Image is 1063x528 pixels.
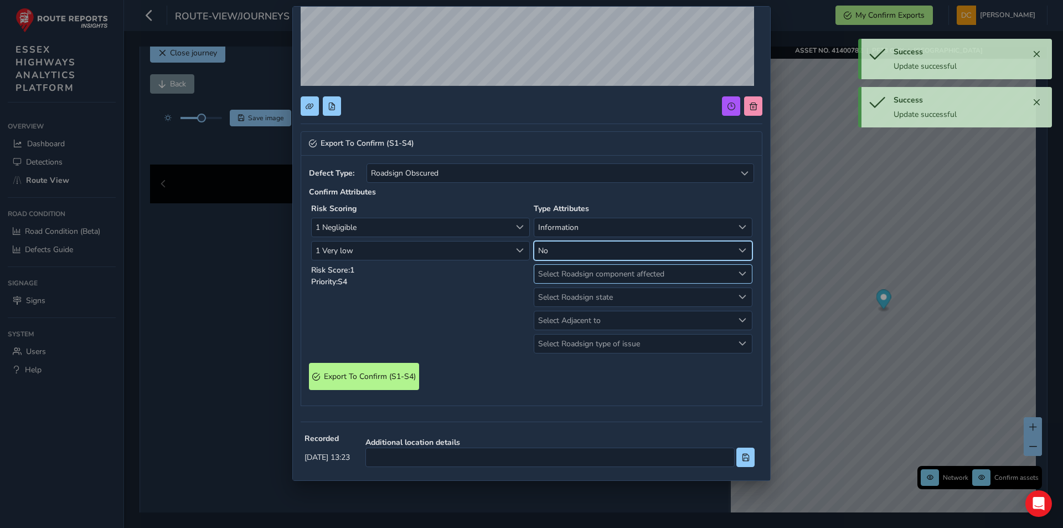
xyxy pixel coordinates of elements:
[734,265,752,283] div: Select Roadsign component affected
[534,265,734,283] span: Select Roadsign component affected
[312,242,511,260] span: 1 Very low
[309,187,376,197] strong: Confirm Attributes
[511,242,529,260] div: Likelihood
[734,311,752,330] div: Select Adjacent to
[735,164,754,182] div: Select a type
[734,335,752,353] div: Select Roadsign type of issue
[511,218,529,237] div: Consequence
[301,131,762,156] a: Collapse
[894,61,1029,71] div: Update successful
[367,164,735,182] span: Roadsign Obscured
[534,242,734,260] span: No
[1029,47,1044,62] button: Close
[365,437,755,448] strong: Additional location details
[324,371,416,382] span: Export To Confirm (S1-S4)
[309,363,419,390] button: Export To Confirm (S1-S4)
[311,276,530,288] p: Priority: S4
[301,156,762,406] div: Collapse
[311,264,530,276] p: Risk Score: 1
[894,95,923,105] span: Success
[894,109,1029,120] div: Update successful
[305,452,350,463] span: [DATE] 13:23
[534,335,734,353] span: Select Roadsign type of issue
[894,47,923,57] span: Success
[1029,95,1044,110] button: Close
[311,203,357,214] strong: Risk Scoring
[1025,490,1052,517] div: Open Intercom Messenger
[534,311,734,330] span: Select Adjacent to
[734,242,752,260] div: Select Roadsign Illuminated
[312,218,511,237] span: 1 Negligible
[734,218,752,237] div: Select Roadsign type
[534,218,734,237] span: Information
[321,140,414,147] span: Export To Confirm (S1-S4)
[534,288,734,306] span: Select Roadsign state
[305,433,350,444] strong: Recorded
[534,203,589,214] strong: Type Attributes
[309,168,363,178] strong: Defect Type:
[734,288,752,306] div: Select Roadsign state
